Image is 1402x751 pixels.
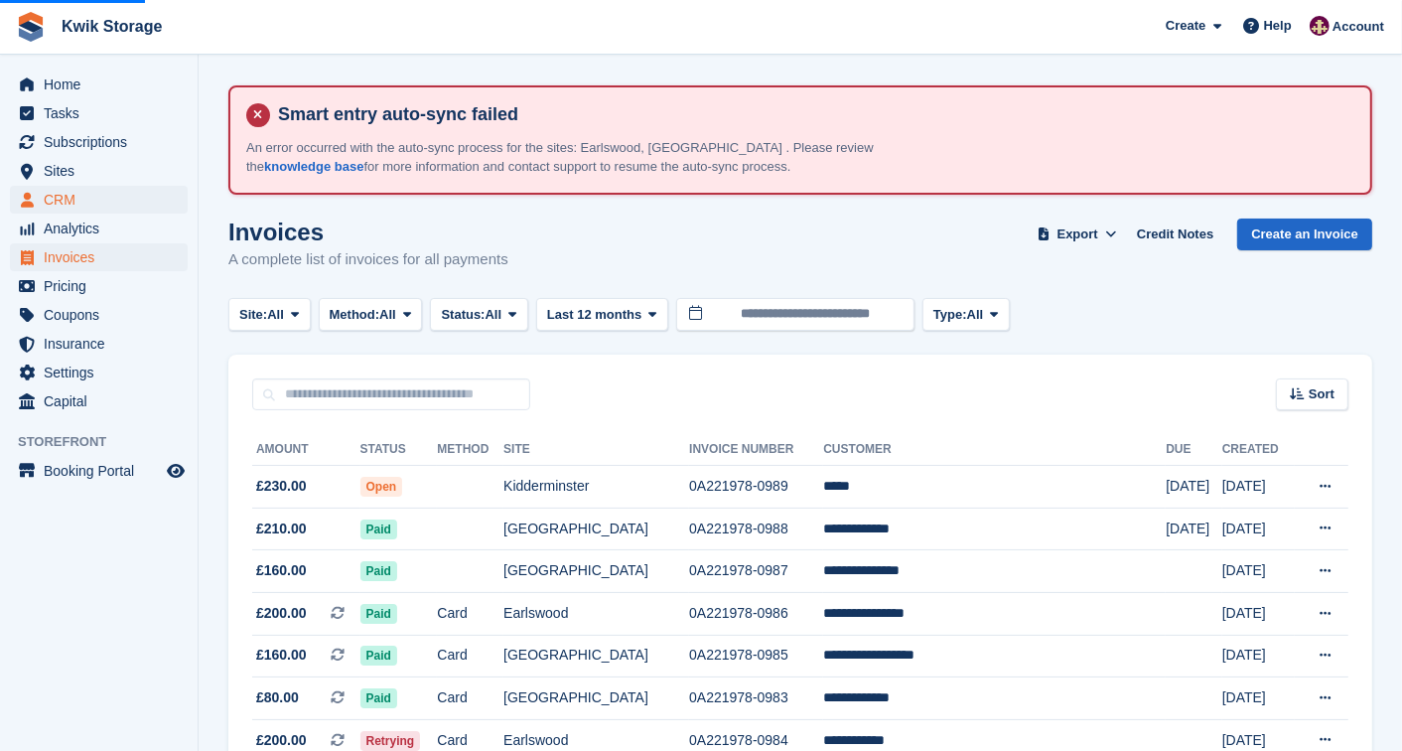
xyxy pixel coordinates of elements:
th: Invoice Number [689,434,823,466]
span: Last 12 months [547,305,641,325]
td: 0A221978-0985 [689,635,823,677]
span: Coupons [44,301,163,329]
td: [DATE] [1166,508,1222,550]
a: menu [10,186,188,214]
td: 0A221978-0986 [689,592,823,635]
p: An error occurred with the auto-sync process for the sites: Earlswood, [GEOGRAPHIC_DATA] . Please... [246,138,941,177]
th: Site [503,434,689,466]
span: Invoices [44,243,163,271]
button: Status: All [430,298,527,331]
td: [GEOGRAPHIC_DATA] [503,550,689,593]
span: Sites [44,157,163,185]
span: All [486,305,502,325]
span: Storefront [18,432,198,452]
span: Help [1264,16,1292,36]
td: Card [437,635,503,677]
a: Kwik Storage [54,10,170,43]
span: Paid [360,646,397,666]
h1: Invoices [228,219,508,245]
td: [DATE] [1222,550,1295,593]
td: Card [437,677,503,720]
td: [GEOGRAPHIC_DATA] [503,677,689,720]
td: [DATE] [1222,508,1295,550]
a: Create an Invoice [1237,219,1372,251]
button: Method: All [319,298,423,331]
span: Type: [933,305,967,325]
th: Method [437,434,503,466]
span: Retrying [360,731,421,751]
button: Site: All [228,298,311,331]
span: £200.00 [256,730,307,751]
button: Export [1034,219,1121,251]
h4: Smart entry auto-sync failed [270,103,1354,126]
th: Customer [823,434,1166,466]
span: Home [44,71,163,98]
th: Created [1222,434,1295,466]
a: menu [10,215,188,242]
span: £210.00 [256,519,307,539]
td: 0A221978-0989 [689,466,823,509]
a: menu [10,157,188,185]
a: menu [10,243,188,271]
td: Kidderminster [503,466,689,509]
a: menu [10,387,188,415]
span: £230.00 [256,476,307,497]
td: Card [437,592,503,635]
a: menu [10,301,188,329]
span: £80.00 [256,687,299,708]
p: A complete list of invoices for all payments [228,248,508,271]
a: menu [10,99,188,127]
span: Paid [360,520,397,539]
img: ellie tragonette [1310,16,1330,36]
a: menu [10,359,188,386]
span: Pricing [44,272,163,300]
a: menu [10,272,188,300]
span: Subscriptions [44,128,163,156]
span: Status: [441,305,485,325]
td: [DATE] [1222,592,1295,635]
a: menu [10,457,188,485]
span: CRM [44,186,163,214]
th: Due [1166,434,1222,466]
span: Paid [360,604,397,624]
span: Paid [360,561,397,581]
button: Last 12 months [536,298,668,331]
span: Settings [44,359,163,386]
img: stora-icon-8386f47178a22dfd0bd8f6a31ec36ba5ce8667c1dd55bd0f319d3a0aa187defe.svg [16,12,46,42]
span: Sort [1309,384,1334,404]
span: Insurance [44,330,163,358]
a: menu [10,330,188,358]
td: 0A221978-0987 [689,550,823,593]
a: menu [10,71,188,98]
span: £160.00 [256,560,307,581]
span: All [967,305,984,325]
td: [DATE] [1166,466,1222,509]
span: Tasks [44,99,163,127]
td: [DATE] [1222,466,1295,509]
span: All [379,305,396,325]
span: Create [1166,16,1205,36]
td: [DATE] [1222,635,1295,677]
td: 0A221978-0988 [689,508,823,550]
a: menu [10,128,188,156]
td: Earlswood [503,592,689,635]
span: Site: [239,305,267,325]
span: Booking Portal [44,457,163,485]
span: Open [360,477,403,497]
th: Amount [252,434,360,466]
span: £200.00 [256,603,307,624]
span: Capital [44,387,163,415]
td: [GEOGRAPHIC_DATA] [503,508,689,550]
span: Export [1057,225,1098,244]
td: [DATE] [1222,677,1295,720]
a: Preview store [164,459,188,483]
span: All [267,305,284,325]
span: Method: [330,305,380,325]
span: Paid [360,688,397,708]
a: knowledge base [264,159,363,174]
td: [GEOGRAPHIC_DATA] [503,635,689,677]
span: £160.00 [256,645,307,666]
td: 0A221978-0983 [689,677,823,720]
a: Credit Notes [1129,219,1221,251]
span: Account [1332,17,1384,37]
